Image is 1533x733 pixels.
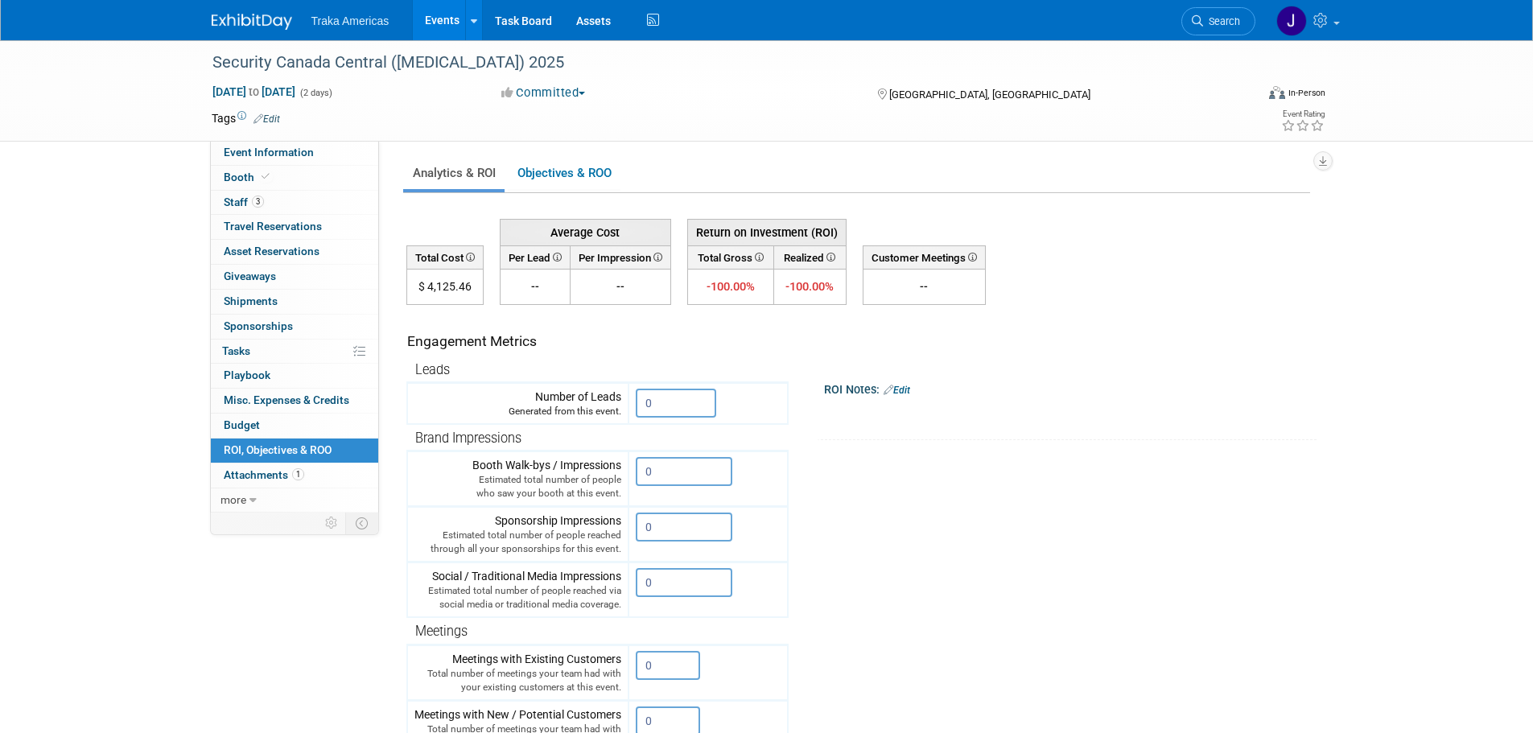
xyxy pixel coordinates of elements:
[292,468,304,480] span: 1
[211,364,378,388] a: Playbook
[1181,7,1255,35] a: Search
[211,215,378,239] a: Travel Reservations
[863,245,985,269] th: Customer Meetings
[1203,15,1240,27] span: Search
[1281,110,1325,118] div: Event Rating
[224,171,273,183] span: Booth
[211,389,378,413] a: Misc. Expenses & Credits
[207,48,1231,77] div: Security Canada Central ([MEDICAL_DATA]) 2025
[415,362,450,377] span: Leads
[687,219,846,245] th: Return on Investment (ROI)
[707,279,755,294] span: -100.00%
[406,270,483,305] td: $ 4,125.46
[211,439,378,463] a: ROI, Objectives & ROO
[299,88,332,98] span: (2 days)
[211,340,378,364] a: Tasks
[616,280,624,293] span: --
[414,457,621,500] div: Booth Walk-bys / Impressions
[224,245,319,257] span: Asset Reservations
[220,493,246,506] span: more
[496,84,591,101] button: Committed
[414,513,621,556] div: Sponsorship Impressions
[407,331,781,352] div: Engagement Metrics
[224,270,276,282] span: Giveaways
[570,245,670,269] th: Per Impression
[403,158,505,189] a: Analytics & ROI
[211,240,378,264] a: Asset Reservations
[211,141,378,165] a: Event Information
[224,220,322,233] span: Travel Reservations
[531,280,539,293] span: --
[224,393,349,406] span: Misc. Expenses & Credits
[211,166,378,190] a: Booth
[211,488,378,513] a: more
[415,624,468,639] span: Meetings
[415,430,521,446] span: Brand Impressions
[211,191,378,215] a: Staff3
[211,290,378,314] a: Shipments
[1288,87,1325,99] div: In-Person
[211,463,378,488] a: Attachments1
[211,315,378,339] a: Sponsorships
[414,529,621,556] div: Estimated total number of people reached through all your sponsorships for this event.
[824,377,1317,398] div: ROI Notes:
[774,245,846,269] th: Realized
[414,584,621,612] div: Estimated total number of people reached via social media or traditional media coverage.
[1269,86,1285,99] img: Format-Inperson.png
[1276,6,1307,36] img: Jamie Saenz
[414,568,621,612] div: Social / Traditional Media Impressions
[414,473,621,500] div: Estimated total number of people who saw your booth at this event.
[222,344,250,357] span: Tasks
[212,14,292,30] img: ExhibitDay
[253,113,280,125] a: Edit
[345,513,378,533] td: Toggle Event Tabs
[224,468,304,481] span: Attachments
[406,245,483,269] th: Total Cost
[785,279,834,294] span: -100.00%
[884,385,910,396] a: Edit
[311,14,389,27] span: Traka Americas
[212,84,296,99] span: [DATE] [DATE]
[211,414,378,438] a: Budget
[508,158,620,189] a: Objectives & ROO
[414,389,621,418] div: Number of Leads
[500,245,570,269] th: Per Lead
[224,146,314,159] span: Event Information
[870,278,979,294] div: --
[224,418,260,431] span: Budget
[414,651,621,694] div: Meetings with Existing Customers
[414,667,621,694] div: Total number of meetings your team had with your existing customers at this event.
[224,443,332,456] span: ROI, Objectives & ROO
[889,89,1090,101] span: [GEOGRAPHIC_DATA], [GEOGRAPHIC_DATA]
[252,196,264,208] span: 3
[224,319,293,332] span: Sponsorships
[262,172,270,181] i: Booth reservation complete
[318,513,346,533] td: Personalize Event Tab Strip
[212,110,280,126] td: Tags
[224,294,278,307] span: Shipments
[687,245,774,269] th: Total Gross
[246,85,262,98] span: to
[1160,84,1326,108] div: Event Format
[224,196,264,208] span: Staff
[211,265,378,289] a: Giveaways
[414,405,621,418] div: Generated from this event.
[500,219,670,245] th: Average Cost
[224,369,270,381] span: Playbook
